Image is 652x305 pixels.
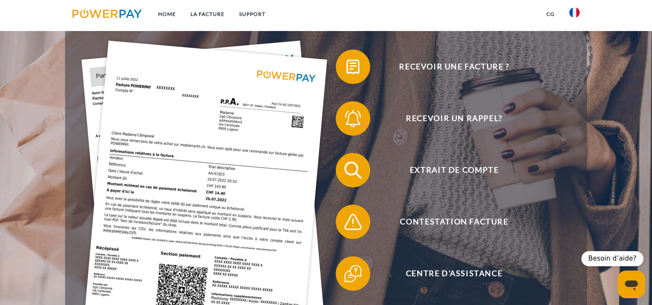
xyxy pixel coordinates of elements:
button: Recevoir un rappel? [336,101,560,136]
img: qb_warning.svg [342,211,364,233]
a: CG [539,6,562,22]
span: Recevoir une facture ? [349,50,560,84]
a: Home [151,6,183,22]
img: qb_search.svg [342,159,364,181]
img: logo-powerpay.svg [72,9,142,18]
button: Contestation Facture [336,205,560,239]
a: LA FACTURE [183,6,232,22]
img: qb_bell.svg [342,108,364,129]
img: qb_help.svg [342,263,364,284]
button: Centre d'assistance [336,256,560,291]
a: Support [232,6,273,22]
iframe: Bouton de lancement de la fenêtre de messagerie, conversation en cours [618,271,645,298]
span: Contestation Facture [349,205,560,239]
span: Centre d'assistance [349,256,560,291]
img: qb_bill.svg [342,56,364,78]
div: Besoin d’aide? [581,251,643,266]
img: fr [569,7,580,18]
span: Extrait de compte [349,153,560,187]
button: Recevoir une facture ? [336,50,560,84]
button: Extrait de compte [336,153,560,187]
span: Recevoir un rappel? [349,101,560,136]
